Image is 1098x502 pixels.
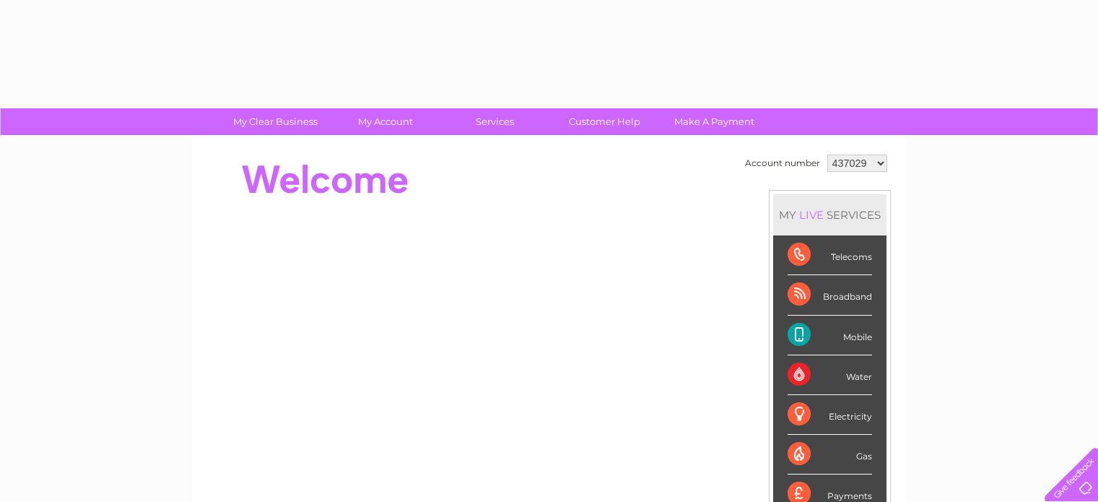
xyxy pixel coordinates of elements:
td: Account number [741,151,824,176]
div: Gas [788,435,872,475]
div: Telecoms [788,235,872,275]
a: My Clear Business [216,108,335,135]
div: LIVE [796,208,827,222]
a: Customer Help [545,108,664,135]
div: Broadband [788,275,872,315]
div: MY SERVICES [773,194,886,235]
a: Services [435,108,554,135]
a: My Account [326,108,445,135]
div: Electricity [788,395,872,435]
div: Water [788,355,872,395]
div: Mobile [788,316,872,355]
a: Make A Payment [655,108,774,135]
